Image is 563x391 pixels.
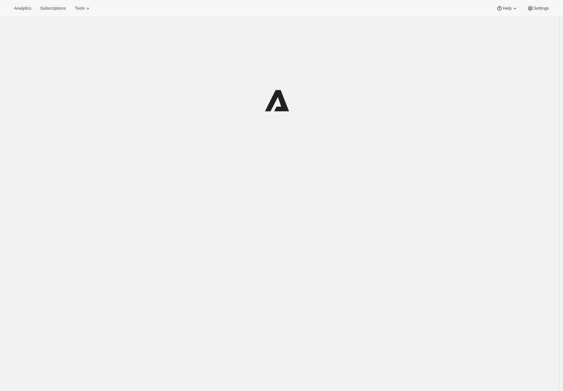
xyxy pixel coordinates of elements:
[523,4,553,13] button: Settings
[40,6,66,11] span: Subscriptions
[36,4,70,13] button: Subscriptions
[503,6,511,11] span: Help
[75,6,85,11] span: Tools
[492,4,522,13] button: Help
[14,6,31,11] span: Analytics
[71,4,95,13] button: Tools
[533,6,549,11] span: Settings
[10,4,35,13] button: Analytics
